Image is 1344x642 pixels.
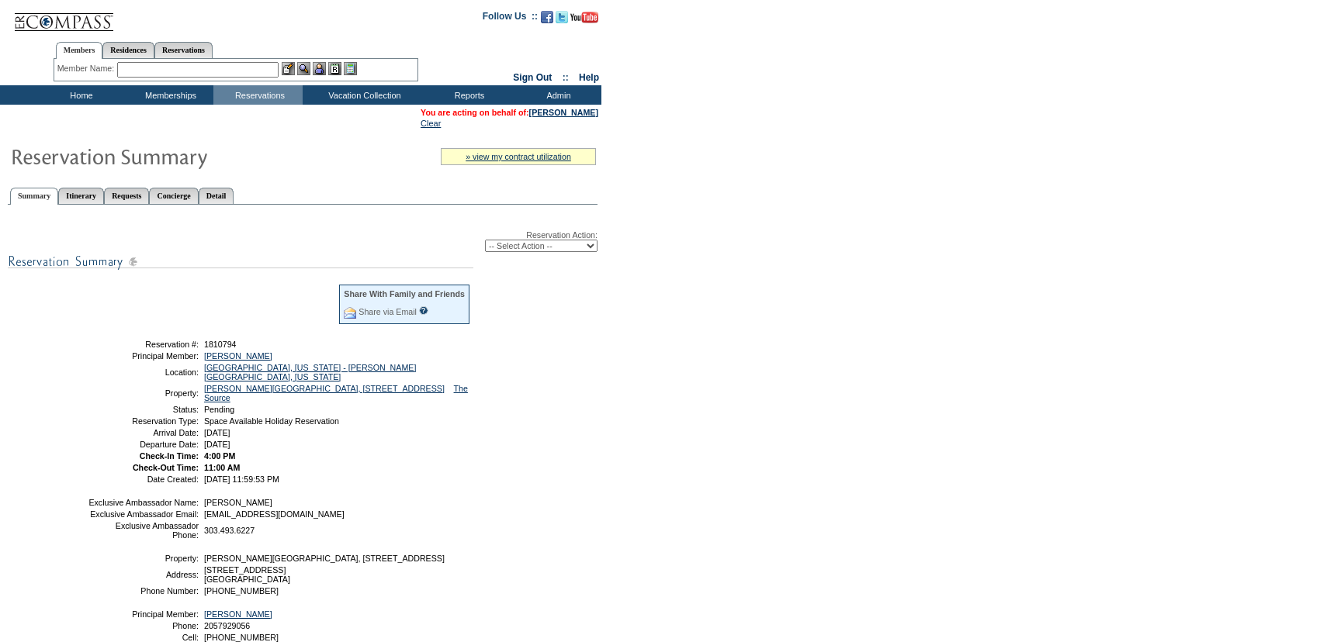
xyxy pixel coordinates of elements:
[421,119,441,128] a: Clear
[297,62,310,75] img: View
[10,140,320,171] img: Reservaton Summary
[88,521,199,540] td: Exclusive Ambassador Phone:
[204,416,339,426] span: Space Available Holiday Reservation
[529,108,598,117] a: [PERSON_NAME]
[149,188,198,204] a: Concierge
[313,62,326,75] img: Impersonate
[282,62,295,75] img: b_edit.gif
[140,451,199,461] strong: Check-In Time:
[466,152,571,161] a: » view my contract utilization
[88,428,199,437] td: Arrival Date:
[204,428,230,437] span: [DATE]
[563,72,569,83] span: ::
[88,609,199,619] td: Principal Member:
[204,384,468,402] a: The Source
[204,554,445,563] span: [PERSON_NAME][GEOGRAPHIC_DATA], [STREET_ADDRESS]
[88,440,199,449] td: Departure Date:
[88,554,199,563] td: Property:
[204,351,272,361] a: [PERSON_NAME]
[88,416,199,426] td: Reservation Type:
[88,509,199,519] td: Exclusive Ambassador Email:
[421,108,598,117] span: You are acting on behalf of:
[104,188,149,204] a: Requests
[513,72,552,83] a: Sign Out
[88,405,199,414] td: Status:
[204,633,279,642] span: [PHONE_NUMBER]
[204,440,230,449] span: [DATE]
[570,12,598,23] img: Subscribe to our YouTube Channel
[102,42,154,58] a: Residences
[419,306,428,315] input: What is this?
[88,565,199,584] td: Address:
[579,72,599,83] a: Help
[154,42,213,58] a: Reservations
[570,16,598,25] a: Subscribe to our YouTube Channel
[204,475,279,484] span: [DATE] 11:59:53 PM
[88,498,199,507] td: Exclusive Ambassador Name:
[88,633,199,642] td: Cell:
[344,62,357,75] img: b_calculator.gif
[213,85,303,105] td: Reservations
[204,340,237,349] span: 1810794
[344,289,465,299] div: Share With Family and Friends
[133,463,199,472] strong: Check-Out Time:
[204,363,416,381] a: [GEOGRAPHIC_DATA], [US_STATE] - [PERSON_NAME][GEOGRAPHIC_DATA], [US_STATE]
[124,85,213,105] td: Memberships
[204,509,345,519] span: [EMAIL_ADDRESS][DOMAIN_NAME]
[57,62,117,75] div: Member Name:
[88,475,199,484] td: Date Created:
[204,451,235,461] span: 4:00 PM
[88,351,199,361] td: Principal Member:
[88,586,199,595] td: Phone Number:
[204,463,240,472] span: 11:00 AM
[35,85,124,105] td: Home
[328,62,341,75] img: Reservations
[56,42,103,59] a: Members
[88,363,199,381] td: Location:
[88,384,199,402] td: Property:
[541,16,553,25] a: Become our fan on Facebook
[10,188,58,205] a: Summary
[204,586,279,595] span: [PHONE_NUMBER]
[204,565,290,584] span: [STREET_ADDRESS] [GEOGRAPHIC_DATA]
[204,621,250,630] span: 2057929056
[204,609,272,619] a: [PERSON_NAME]
[541,11,553,23] img: Become our fan on Facebook
[88,621,199,630] td: Phone:
[423,85,512,105] td: Reports
[204,526,255,535] span: 303.493.6227
[204,498,272,507] span: [PERSON_NAME]
[204,384,445,393] a: [PERSON_NAME][GEOGRAPHIC_DATA], [STREET_ADDRESS]
[556,11,568,23] img: Follow us on Twitter
[483,9,538,28] td: Follow Us ::
[88,340,199,349] td: Reservation #:
[512,85,601,105] td: Admin
[303,85,423,105] td: Vacation Collection
[199,188,234,204] a: Detail
[8,252,473,271] img: subTtlResSummary.gif
[359,307,417,316] a: Share via Email
[8,230,598,252] div: Reservation Action:
[556,16,568,25] a: Follow us on Twitter
[204,405,234,414] span: Pending
[58,188,104,204] a: Itinerary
